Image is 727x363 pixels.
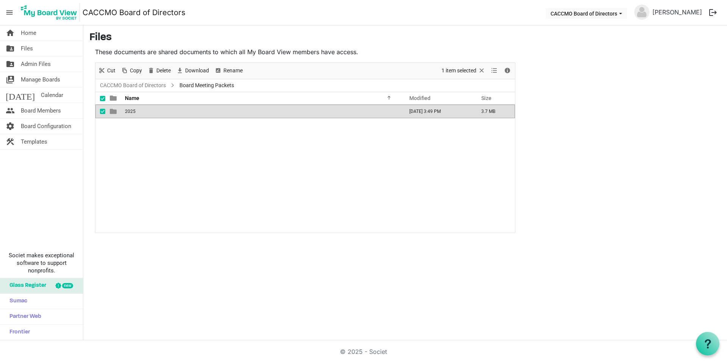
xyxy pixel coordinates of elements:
span: Delete [156,66,172,75]
button: Download [175,66,211,75]
td: checkbox [95,105,105,118]
div: Copy [118,63,145,79]
button: CACCMO Board of Directors dropdownbutton [546,8,627,19]
div: new [62,283,73,288]
span: home [6,25,15,41]
span: people [6,103,15,118]
button: View dropdownbutton [490,66,499,75]
span: folder_shared [6,41,15,56]
h3: Files [89,31,721,44]
span: Modified [409,95,431,101]
span: Board Members [21,103,61,118]
a: CACCMO Board of Directors [83,5,186,20]
div: Delete [145,63,173,79]
span: Rename [223,66,243,75]
button: Details [502,66,513,75]
td: is template cell column header type [105,105,123,118]
span: settings [6,119,15,134]
span: [DATE] [6,88,35,103]
a: © 2025 - Societ [340,348,387,355]
div: Details [501,63,514,79]
a: [PERSON_NAME] [649,5,705,20]
div: Rename [212,63,245,79]
img: My Board View Logo [19,3,80,22]
button: Cut [97,66,117,75]
a: My Board View Logo [19,3,83,22]
span: Name [125,95,139,101]
div: Cut [95,63,118,79]
span: Glass Register [6,278,46,293]
div: Download [173,63,212,79]
button: Copy [120,66,144,75]
div: View [488,63,501,79]
td: 2025 is template cell column header Name [123,105,401,118]
button: Delete [146,66,172,75]
span: 2025 [125,109,136,114]
span: Societ makes exceptional software to support nonprofits. [3,252,80,274]
span: Download [184,66,210,75]
span: 1 item selected [441,66,477,75]
span: Files [21,41,33,56]
span: Home [21,25,36,41]
span: Templates [21,134,47,149]
span: Admin Files [21,56,51,72]
span: Frontier [6,325,30,340]
span: switch_account [6,72,15,87]
a: CACCMO Board of Directors [98,81,167,90]
span: Size [481,95,491,101]
span: Board Configuration [21,119,71,134]
span: Calendar [41,88,63,103]
span: Board Meeting Packets [178,81,236,90]
span: Partner Web [6,309,41,324]
span: Copy [129,66,143,75]
button: Rename [213,66,244,75]
span: Cut [106,66,116,75]
td: 3.7 MB is template cell column header Size [473,105,515,118]
img: no-profile-picture.svg [634,5,649,20]
td: August 21, 2025 3:49 PM column header Modified [401,105,473,118]
span: Sumac [6,294,27,309]
span: menu [2,5,17,20]
div: Clear selection [439,63,488,79]
button: Selection [440,66,487,75]
button: logout [705,5,721,20]
p: These documents are shared documents to which all My Board View members have access. [95,47,515,56]
span: Manage Boards [21,72,60,87]
span: folder_shared [6,56,15,72]
span: construction [6,134,15,149]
